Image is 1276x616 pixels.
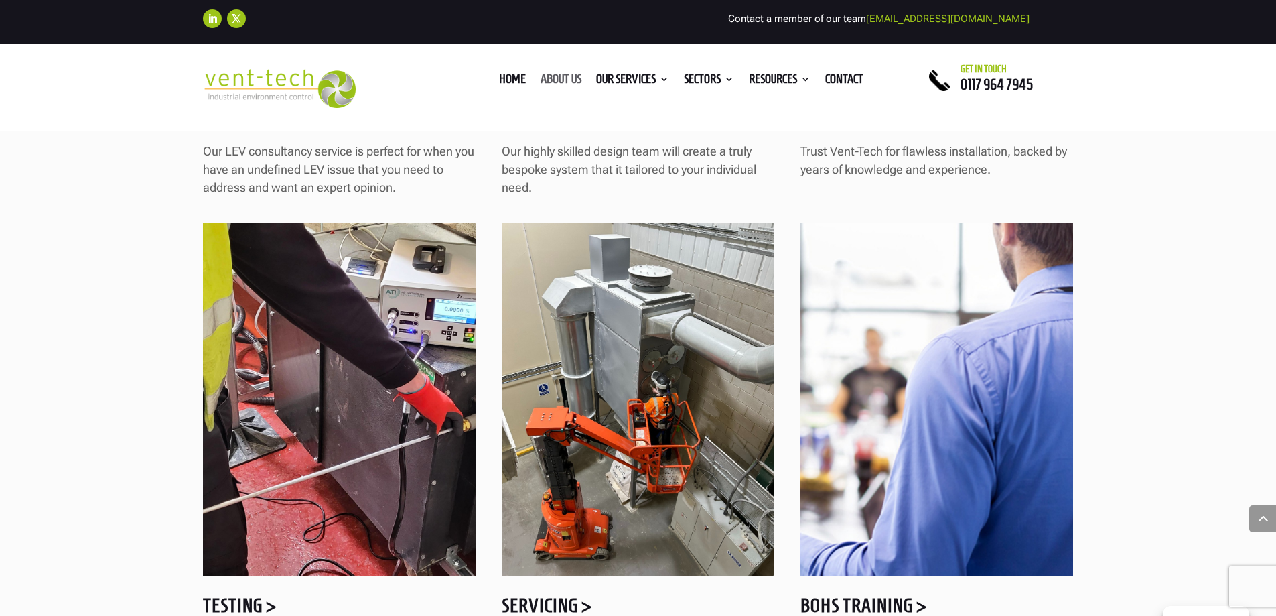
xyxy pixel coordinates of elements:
[749,74,810,89] a: Resources
[203,9,222,28] a: Follow on LinkedIn
[502,223,774,576] img: Servicing
[203,142,476,196] p: Our LEV consultancy service is perfect for when you have an undefined LEV issue that you need to ...
[825,74,863,89] a: Contact
[684,74,734,89] a: Sectors
[203,223,476,576] img: HEPA-filter-testing-James-G
[866,13,1030,25] a: [EMAIL_ADDRESS][DOMAIN_NAME]
[596,74,669,89] a: Our Services
[502,142,774,196] p: Our highly skilled design team will create a truly bespoke system that it tailored to your indivi...
[499,74,526,89] a: Home
[227,9,246,28] a: Follow on X
[800,142,1073,178] p: Trust Vent-Tech for flawless installation, backed by years of knowledge and experience.
[961,64,1007,74] span: Get in touch
[800,223,1073,576] img: training
[961,76,1033,93] a: 0117 964 7945
[728,13,1030,25] span: Contact a member of our team
[203,69,356,109] img: 2023-09-27T08_35_16.549ZVENT-TECH---Clear-background
[541,74,581,89] a: About us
